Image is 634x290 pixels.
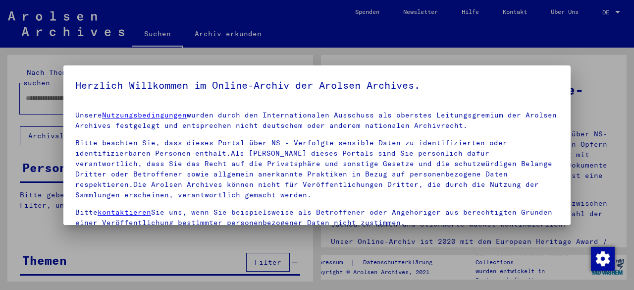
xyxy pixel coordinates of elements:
img: Zustimmung ändern [591,247,615,271]
h5: Herzlich Willkommen im Online-Archiv der Arolsen Archives. [75,77,559,93]
p: Bitte Sie uns, wenn Sie beispielsweise als Betroffener oder Angehöriger aus berechtigten Gründen ... [75,207,559,228]
a: Nutzungsbedingungen [102,111,187,119]
a: kontaktieren [98,208,151,217]
div: Zustimmung ändern [590,246,614,270]
p: Unsere wurden durch den Internationalen Ausschuss als oberstes Leitungsgremium der Arolsen Archiv... [75,110,559,131]
p: Bitte beachten Sie, dass dieses Portal über NS - Verfolgte sensible Daten zu identifizierten oder... [75,138,559,200]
